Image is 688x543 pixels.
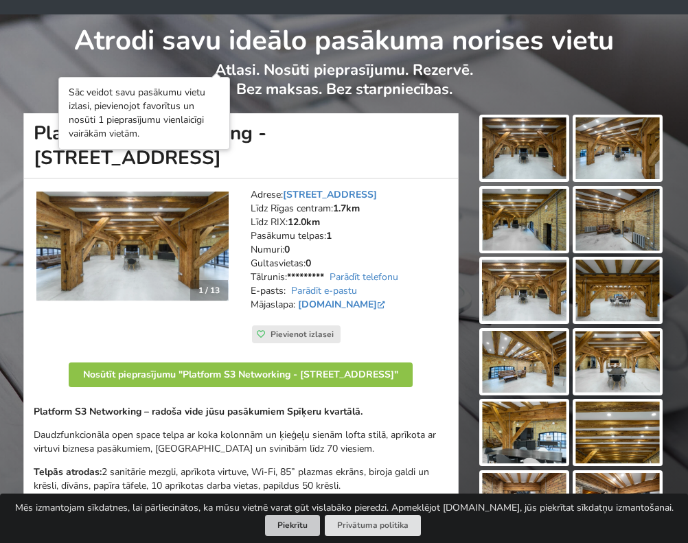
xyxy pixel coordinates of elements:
[482,331,566,393] img: Platform S3 Networking - Spīķeru iela 3 | Rīga | Pasākumu vieta - galerijas bilde
[265,515,320,536] button: Piekrītu
[575,331,660,393] img: Platform S3 Networking - Spīķeru iela 3 | Rīga | Pasākumu vieta - galerijas bilde
[36,191,229,301] img: Neierastas vietas | Rīga | Platform S3 Networking - Spīķeru iela 3
[575,259,660,321] img: Platform S3 Networking - Spīķeru iela 3 | Rīga | Pasākumu vieta - galerijas bilde
[482,189,566,251] img: Platform S3 Networking - Spīķeru iela 3 | Rīga | Pasākumu vieta - galerijas bilde
[575,402,660,463] img: Platform S3 Networking - Spīķeru iela 3 | Rīga | Pasākumu vieta - galerijas bilde
[34,465,102,478] strong: Telpās atrodas:
[34,405,363,418] strong: Platform S3 Networking – radoša vide jūsu pasākumiem Spīķeru kvartālā.
[23,113,459,178] h1: Platform S3 Networking - [STREET_ADDRESS]
[482,402,566,463] img: Platform S3 Networking - Spīķeru iela 3 | Rīga | Pasākumu vieta - galerijas bilde
[69,362,413,387] button: Nosūtīt pieprasījumu "Platform S3 Networking - [STREET_ADDRESS]"
[34,428,449,456] p: Daudzfunkcionāla open space telpa ar koka kolonnām un ķieģeļu sienām lofta stilā, aprīkota ar vir...
[190,280,228,301] div: 1 / 13
[482,473,566,535] img: Platform S3 Networking - Spīķeru iela 3 | Rīga | Pasākumu vieta - galerijas bilde
[69,86,220,141] div: Sāc veidot savu pasākumu vietu izlasi, pievienojot favorītus un nosūti 1 pieprasījumu vienlaicīgi...
[24,60,665,113] p: Atlasi. Nosūti pieprasījumu. Rezervē. Bez maksas. Bez starpniecības.
[333,202,360,215] strong: 1.7km
[34,465,449,493] p: 2 sanitārie mezgli, aprīkota virtuve, Wi-Fi, 85” plazmas ekrāns, biroja galdi un krēsli, dīvāns, ...
[482,259,566,321] img: Platform S3 Networking - Spīķeru iela 3 | Rīga | Pasākumu vieta - galerijas bilde
[330,270,398,284] a: Parādīt telefonu
[284,243,290,256] strong: 0
[575,189,660,251] img: Platform S3 Networking - Spīķeru iela 3 | Rīga | Pasākumu vieta - galerijas bilde
[24,14,665,58] h1: Atrodi savu ideālo pasākuma norises vietu
[36,191,229,301] a: Neierastas vietas | Rīga | Platform S3 Networking - Spīķeru iela 3 1 / 13
[291,284,357,297] a: Parādīt e-pastu
[326,229,332,242] strong: 1
[306,257,311,270] strong: 0
[482,117,566,179] img: Platform S3 Networking - Spīķeru iela 3 | Rīga | Pasākumu vieta - galerijas bilde
[298,298,388,311] a: [DOMAIN_NAME]
[288,216,320,229] strong: 12.0km
[325,515,421,536] a: Privātuma politika
[575,473,660,535] img: Platform S3 Networking - Spīķeru iela 3 | Rīga | Pasākumu vieta - galerijas bilde
[271,329,334,340] span: Pievienot izlasei
[575,117,660,179] img: Platform S3 Networking - Spīķeru iela 3 | Rīga | Pasākumu vieta - galerijas bilde
[251,188,448,325] address: Adrese: Līdz Rīgas centram: Līdz RIX: Pasākumu telpas: Numuri: Gultasvietas: Tālrunis: E-pasts: M...
[283,188,377,201] a: [STREET_ADDRESS]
